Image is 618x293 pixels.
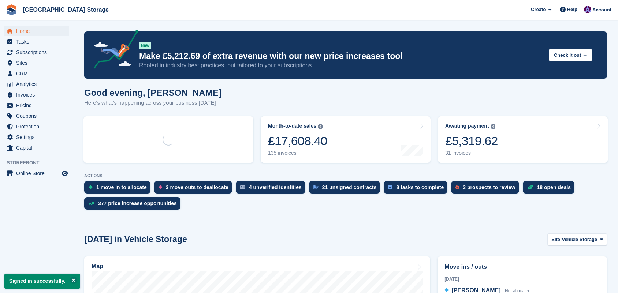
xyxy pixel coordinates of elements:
h2: Move ins / outs [444,263,600,271]
div: 1 move in to allocate [96,184,147,190]
a: 3 move outs to deallocate [154,181,236,197]
a: Month-to-date sales £17,608.40 135 invoices [261,116,431,163]
div: 8 tasks to complete [396,184,444,190]
span: Site: [551,236,562,243]
div: 31 invoices [445,150,498,156]
span: Coupons [16,111,60,121]
a: menu [4,79,69,89]
div: NEW [139,42,151,49]
a: menu [4,168,69,179]
span: Vehicle Storage [562,236,597,243]
img: icon-info-grey-7440780725fd019a000dd9b08b2336e03edf1995a4989e88bcd33f0948082b44.svg [491,124,495,129]
span: Analytics [16,79,60,89]
a: menu [4,132,69,142]
a: menu [4,143,69,153]
a: menu [4,58,69,68]
div: 4 unverified identities [249,184,302,190]
a: menu [4,68,69,79]
span: Sites [16,58,60,68]
img: price_increase_opportunities-93ffe204e8149a01c8c9dc8f82e8f89637d9d84a8eef4429ea346261dce0b2c0.svg [89,202,94,205]
h1: Good evening, [PERSON_NAME] [84,88,221,98]
div: 377 price increase opportunities [98,200,177,206]
a: menu [4,26,69,36]
a: Awaiting payment £5,319.62 31 invoices [438,116,608,163]
span: Help [567,6,577,13]
p: Rooted in industry best practices, but tailored to your subscriptions. [139,61,543,70]
span: Protection [16,121,60,132]
a: menu [4,121,69,132]
span: Home [16,26,60,36]
img: deal-1b604bf984904fb50ccaf53a9ad4b4a5d6e5aea283cecdc64d6e3604feb123c2.svg [527,185,533,190]
a: menu [4,100,69,110]
span: Account [592,6,611,14]
a: 18 open deals [523,181,578,197]
span: CRM [16,68,60,79]
div: 18 open deals [537,184,571,190]
div: Awaiting payment [445,123,489,129]
img: prospect-51fa495bee0391a8d652442698ab0144808aea92771e9ea1ae160a38d050c398.svg [455,185,459,189]
span: Settings [16,132,60,142]
a: menu [4,90,69,100]
span: Invoices [16,90,60,100]
a: menu [4,111,69,121]
a: 21 unsigned contracts [309,181,384,197]
span: Capital [16,143,60,153]
img: price-adjustments-announcement-icon-8257ccfd72463d97f412b2fc003d46551f7dbcb40ab6d574587a9cd5c0d94... [88,30,139,71]
span: Pricing [16,100,60,110]
a: 8 tasks to complete [384,181,451,197]
span: Tasks [16,37,60,47]
div: 21 unsigned contracts [322,184,377,190]
img: move_ins_to_allocate_icon-fdf77a2bb77ea45bf5b3d319d69a93e2d87916cf1d5bf7949dd705db3b84f3ca.svg [89,185,93,189]
a: 1 move in to allocate [84,181,154,197]
div: 135 invoices [268,150,327,156]
p: Make £5,212.69 of extra revenue with our new price increases tool [139,51,543,61]
div: £5,319.62 [445,134,498,149]
img: move_outs_to_deallocate_icon-f764333ba52eb49d3ac5e1228854f67142a1ed5810a6f6cc68b1a99e826820c5.svg [159,185,162,189]
h2: [DATE] in Vehicle Storage [84,234,187,244]
a: [GEOGRAPHIC_DATA] Storage [20,4,112,16]
img: contract_signature_icon-13c848040528278c33f63329250d36e43548de30e8caae1d1a13099fd9432cc5.svg [313,185,319,189]
div: Month-to-date sales [268,123,316,129]
span: Create [531,6,546,13]
p: ACTIONS [84,173,607,178]
img: icon-info-grey-7440780725fd019a000dd9b08b2336e03edf1995a4989e88bcd33f0948082b44.svg [318,124,323,129]
img: stora-icon-8386f47178a22dfd0bd8f6a31ec36ba5ce8667c1dd55bd0f319d3a0aa187defe.svg [6,4,17,15]
span: Online Store [16,168,60,179]
img: verify_identity-adf6edd0f0f0b5bbfe63781bf79b02c33cf7c696d77639b501bdc392416b5a36.svg [240,185,245,189]
a: menu [4,37,69,47]
p: Signed in successfully. [4,274,80,289]
p: Here's what's happening across your business [DATE] [84,99,221,107]
h2: Map [92,263,103,270]
img: Hollie Harvey [584,6,591,13]
span: Storefront [7,159,73,166]
a: 3 prospects to review [451,181,522,197]
button: Check it out → [549,49,592,61]
div: £17,608.40 [268,134,327,149]
img: task-75834270c22a3079a89374b754ae025e5fb1db73e45f91037f5363f120a921f8.svg [388,185,392,189]
div: 3 move outs to deallocate [166,184,228,190]
a: menu [4,47,69,57]
span: Subscriptions [16,47,60,57]
a: 377 price increase opportunities [84,197,184,213]
button: Site: Vehicle Storage [547,233,607,245]
div: [DATE] [444,276,600,282]
a: Preview store [60,169,69,178]
a: 4 unverified identities [236,181,309,197]
div: 3 prospects to review [463,184,515,190]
